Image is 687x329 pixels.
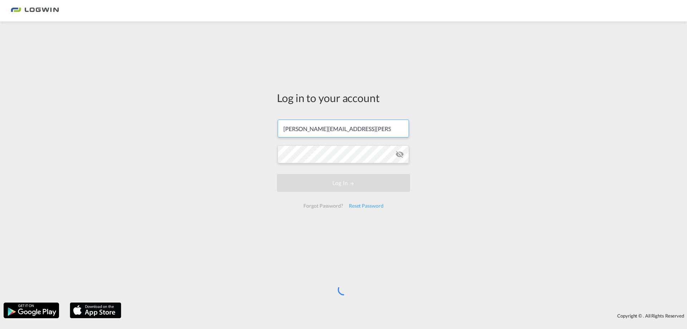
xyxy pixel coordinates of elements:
[125,310,687,322] div: Copyright © . All Rights Reserved
[11,3,59,19] img: bc73a0e0d8c111efacd525e4c8ad7d32.png
[69,302,122,319] img: apple.png
[277,90,410,105] div: Log in to your account
[301,199,346,212] div: Forgot Password?
[277,174,410,192] button: LOGIN
[278,120,409,137] input: Enter email/phone number
[395,150,404,159] md-icon: icon-eye-off
[346,199,386,212] div: Reset Password
[3,302,60,319] img: google.png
